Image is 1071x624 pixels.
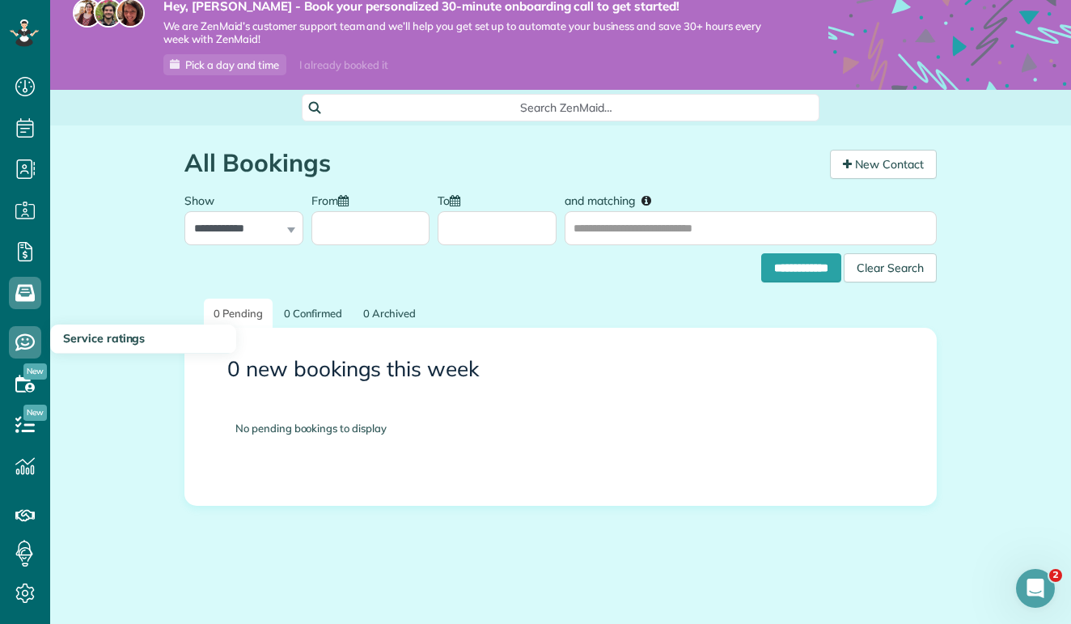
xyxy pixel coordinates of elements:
[274,299,353,329] a: 0 Confirmed
[311,185,357,214] label: From
[844,253,937,282] div: Clear Search
[163,19,780,47] span: We are ZenMaid’s customer support team and we’ll help you get set up to automate your business an...
[211,397,910,461] div: No pending bookings to display
[204,299,273,329] a: 0 Pending
[844,257,937,270] a: Clear Search
[227,358,894,381] h3: 0 new bookings this week
[1049,569,1062,582] span: 2
[23,363,47,380] span: New
[23,405,47,421] span: New
[290,55,397,75] div: I already booked it
[63,331,145,346] span: Service ratings
[438,185,468,214] label: To
[163,54,286,75] a: Pick a day and time
[353,299,425,329] a: 0 Archived
[184,150,818,176] h1: All Bookings
[185,58,279,71] span: Pick a day and time
[565,185,662,214] label: and matching
[1016,569,1055,608] iframe: Intercom live chat
[830,150,937,179] a: New Contact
